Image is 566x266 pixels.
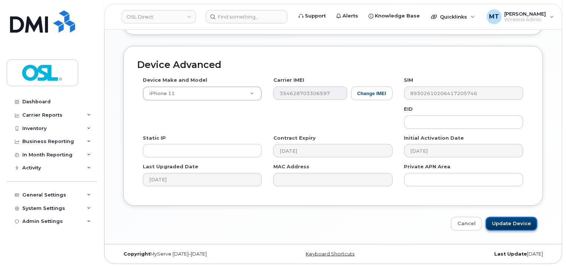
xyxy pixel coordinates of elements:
[273,77,304,84] label: Carrier IMEI
[273,134,316,142] label: Contract Expiry
[489,12,499,21] span: MT
[440,14,467,20] span: Quicklinks
[343,12,358,20] span: Alerts
[122,10,196,23] a: OSL Direct
[404,134,464,142] label: Initial Activation Date
[494,251,527,257] strong: Last Update
[143,87,261,100] a: iPhone 11
[137,60,529,70] h2: Device Advanced
[306,251,355,257] a: Keyboard Shortcuts
[143,163,198,170] label: Last Upgraded Date
[426,9,480,24] div: Quicklinks
[404,77,414,84] label: SIM
[505,17,546,23] span: Wireless Admin
[143,134,166,142] label: Static IP
[143,77,207,84] label: Device Make and Model
[293,9,331,23] a: Support
[331,9,363,23] a: Alerts
[351,87,393,100] button: Change IMEI
[305,12,326,20] span: Support
[486,217,537,231] input: Update Device
[118,251,261,257] div: MyServe [DATE]–[DATE]
[451,217,482,231] a: Cancel
[206,10,287,23] input: Find something...
[363,9,425,23] a: Knowledge Base
[123,251,150,257] strong: Copyright
[405,251,549,257] div: [DATE]
[482,9,559,24] div: Michael Togupen
[505,11,546,17] span: [PERSON_NAME]
[404,163,451,170] label: Private APN Area
[273,163,309,170] label: MAC Address
[375,12,420,20] span: Knowledge Base
[145,90,175,97] span: iPhone 11
[404,106,413,113] label: EID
